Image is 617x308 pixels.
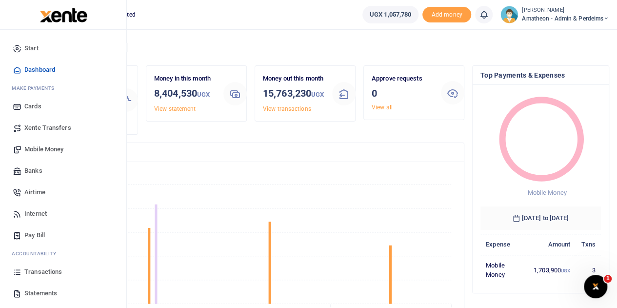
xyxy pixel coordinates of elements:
[8,246,119,261] li: Ac
[24,144,63,154] span: Mobile Money
[8,203,119,225] a: Internet
[40,8,87,22] img: logo-large
[480,70,601,81] h4: Top Payments & Expenses
[480,206,601,230] h6: [DATE] to [DATE]
[500,6,518,23] img: profile-user
[422,7,471,23] li: Toup your wallet
[8,261,119,283] a: Transactions
[24,123,71,133] span: Xente Transfers
[372,86,433,101] h3: 0
[24,267,62,277] span: Transactions
[39,11,87,18] a: logo-small logo-large logo-large
[8,59,119,81] a: Dashboard
[19,250,56,257] span: countability
[480,234,528,255] th: Expense
[154,74,216,84] p: Money in this month
[522,14,609,23] span: Amatheon - Admin & Perdeims
[24,65,55,75] span: Dashboard
[24,209,47,219] span: Internet
[24,187,45,197] span: Airtime
[500,6,609,23] a: profile-user [PERSON_NAME] Amatheon - Admin & Perdeims
[8,81,119,96] li: M
[37,42,609,53] h4: Hello [PERSON_NAME]
[480,255,528,285] td: Mobile Money
[604,275,612,283] span: 1
[45,147,456,158] h4: Transactions Overview
[370,10,411,20] span: UGX 1,057,780
[527,189,566,196] span: Mobile Money
[24,288,57,298] span: Statements
[8,160,119,182] a: Banks
[24,102,41,111] span: Cards
[528,255,576,285] td: 1,703,900
[576,234,601,255] th: Txns
[422,7,471,23] span: Add money
[24,43,39,53] span: Start
[24,230,45,240] span: Pay Bill
[576,255,601,285] td: 3
[561,268,570,273] small: UGX
[522,6,609,15] small: [PERSON_NAME]
[17,84,55,92] span: ake Payments
[372,104,393,111] a: View all
[422,10,471,18] a: Add money
[8,182,119,203] a: Airtime
[8,225,119,246] a: Pay Bill
[8,117,119,139] a: Xente Transfers
[263,74,324,84] p: Money out this month
[8,139,119,160] a: Mobile Money
[154,86,216,102] h3: 8,404,530
[584,275,607,298] iframe: Intercom live chat
[8,283,119,304] a: Statements
[8,38,119,59] a: Start
[8,96,119,117] a: Cards
[528,234,576,255] th: Amount
[358,6,422,23] li: Wallet ballance
[362,6,418,23] a: UGX 1,057,780
[372,74,433,84] p: Approve requests
[154,105,196,112] a: View statement
[263,86,324,102] h3: 15,763,230
[24,166,42,176] span: Banks
[197,91,210,98] small: UGX
[311,91,324,98] small: UGX
[263,105,311,112] a: View transactions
